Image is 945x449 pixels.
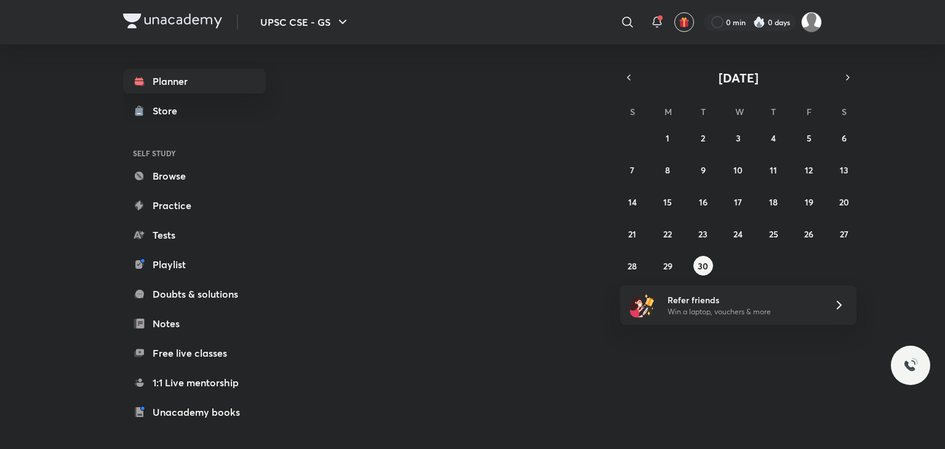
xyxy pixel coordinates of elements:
[801,12,822,33] img: SP
[663,228,672,240] abbr: September 22, 2025
[693,160,713,180] button: September 9, 2025
[701,106,706,117] abbr: Tuesday
[123,14,222,28] img: Company Logo
[698,228,708,240] abbr: September 23, 2025
[123,193,266,218] a: Practice
[630,293,655,317] img: referral
[623,256,642,276] button: September 28, 2025
[840,164,848,176] abbr: September 13, 2025
[630,164,634,176] abbr: September 7, 2025
[805,164,813,176] abbr: September 12, 2025
[728,192,748,212] button: September 17, 2025
[764,128,783,148] button: September 4, 2025
[637,69,839,86] button: [DATE]
[733,228,743,240] abbr: September 24, 2025
[807,132,811,144] abbr: September 5, 2025
[807,106,811,117] abbr: Friday
[679,17,690,28] img: avatar
[666,132,669,144] abbr: September 1, 2025
[123,252,266,277] a: Playlist
[771,106,776,117] abbr: Thursday
[699,196,708,208] abbr: September 16, 2025
[842,132,847,144] abbr: September 6, 2025
[123,69,266,93] a: Planner
[799,224,819,244] button: September 26, 2025
[628,228,636,240] abbr: September 21, 2025
[123,370,266,395] a: 1:1 Live mentorship
[734,196,742,208] abbr: September 17, 2025
[693,224,713,244] button: September 23, 2025
[753,16,765,28] img: streak
[770,164,777,176] abbr: September 11, 2025
[658,256,677,276] button: September 29, 2025
[623,160,642,180] button: September 7, 2025
[698,260,708,272] abbr: September 30, 2025
[693,256,713,276] button: September 30, 2025
[728,160,748,180] button: September 10, 2025
[628,260,637,272] abbr: September 28, 2025
[253,10,357,34] button: UPSC CSE - GS
[735,106,744,117] abbr: Wednesday
[769,196,778,208] abbr: September 18, 2025
[668,293,819,306] h6: Refer friends
[834,128,854,148] button: September 6, 2025
[663,196,672,208] abbr: September 15, 2025
[123,311,266,336] a: Notes
[805,196,813,208] abbr: September 19, 2025
[799,128,819,148] button: September 5, 2025
[623,224,642,244] button: September 21, 2025
[834,192,854,212] button: September 20, 2025
[771,132,776,144] abbr: September 4, 2025
[839,196,849,208] abbr: September 20, 2025
[840,228,848,240] abbr: September 27, 2025
[736,132,741,144] abbr: September 3, 2025
[658,160,677,180] button: September 8, 2025
[664,106,672,117] abbr: Monday
[153,103,185,118] div: Store
[728,128,748,148] button: September 3, 2025
[693,192,713,212] button: September 16, 2025
[764,160,783,180] button: September 11, 2025
[834,160,854,180] button: September 13, 2025
[719,70,759,86] span: [DATE]
[764,224,783,244] button: September 25, 2025
[701,164,706,176] abbr: September 9, 2025
[799,192,819,212] button: September 19, 2025
[658,224,677,244] button: September 22, 2025
[630,106,635,117] abbr: Sunday
[663,260,672,272] abbr: September 29, 2025
[123,400,266,424] a: Unacademy books
[665,164,670,176] abbr: September 8, 2025
[658,192,677,212] button: September 15, 2025
[842,106,847,117] abbr: Saturday
[623,192,642,212] button: September 14, 2025
[834,224,854,244] button: September 27, 2025
[123,14,222,31] a: Company Logo
[658,128,677,148] button: September 1, 2025
[123,282,266,306] a: Doubts & solutions
[123,164,266,188] a: Browse
[693,128,713,148] button: September 2, 2025
[628,196,637,208] abbr: September 14, 2025
[123,98,266,123] a: Store
[764,192,783,212] button: September 18, 2025
[123,223,266,247] a: Tests
[123,143,266,164] h6: SELF STUDY
[733,164,743,176] abbr: September 10, 2025
[123,341,266,365] a: Free live classes
[799,160,819,180] button: September 12, 2025
[701,132,705,144] abbr: September 2, 2025
[903,358,918,373] img: ttu
[804,228,813,240] abbr: September 26, 2025
[728,224,748,244] button: September 24, 2025
[668,306,819,317] p: Win a laptop, vouchers & more
[769,228,778,240] abbr: September 25, 2025
[674,12,694,32] button: avatar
